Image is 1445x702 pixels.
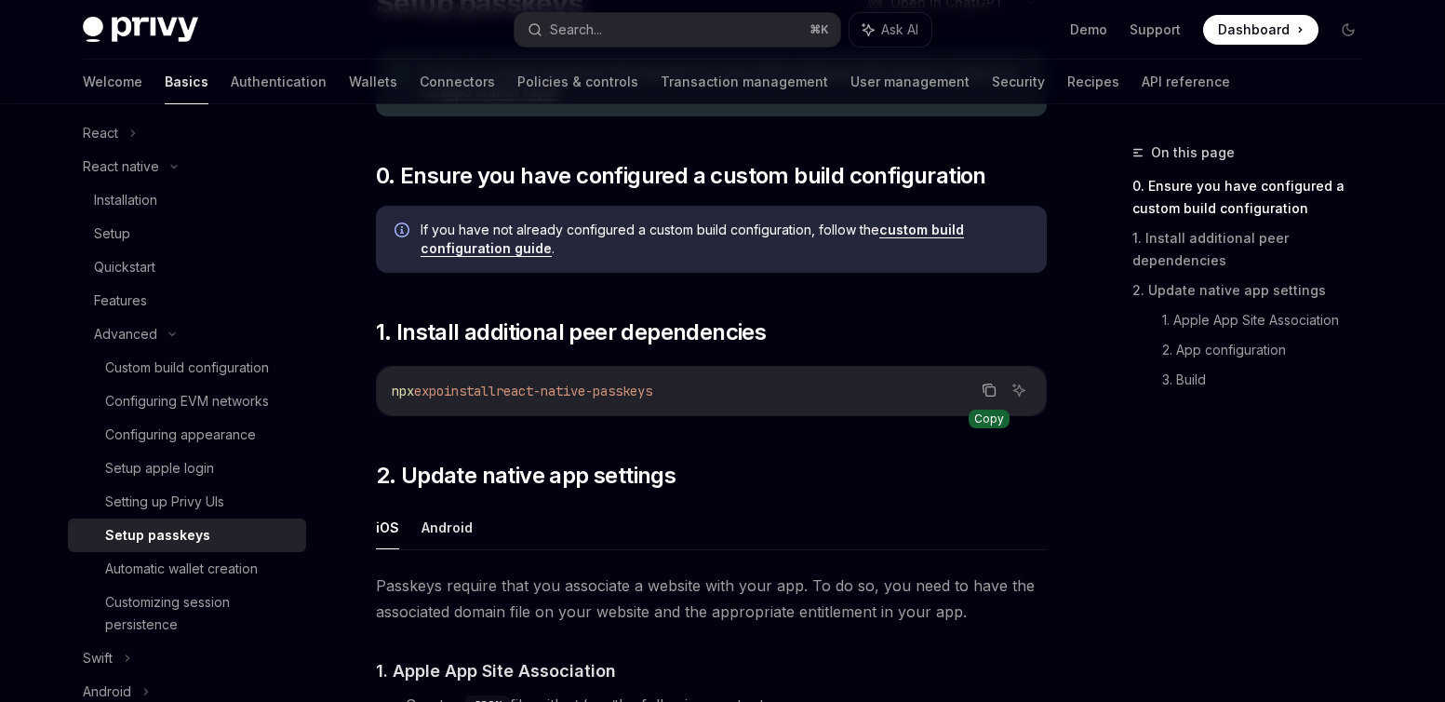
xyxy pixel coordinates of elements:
[977,378,1001,402] button: Copy the contents from the code block
[68,586,306,641] a: Customizing session persistence
[376,658,616,683] span: 1. Apple App Site Association
[105,524,210,547] div: Setup passkeys
[231,60,327,104] a: Authentication
[1218,20,1290,39] span: Dashboard
[83,60,142,104] a: Welcome
[517,60,638,104] a: Policies & controls
[376,317,767,347] span: 1. Install additional peer dependencies
[392,383,414,399] span: npx
[68,217,306,250] a: Setup
[68,284,306,317] a: Features
[105,558,258,580] div: Automatic wallet creation
[105,457,214,479] div: Setup apple login
[68,519,306,552] a: Setup passkeys
[550,19,602,41] div: Search...
[969,410,1010,428] div: Copy
[1151,142,1235,164] span: On this page
[1132,171,1378,223] a: 0. Ensure you have configured a custom build configuration
[68,351,306,385] a: Custom build configuration
[165,60,208,104] a: Basics
[68,485,306,519] a: Setting up Privy UIs
[1142,60,1230,104] a: API reference
[105,591,295,636] div: Customizing session persistence
[992,60,1045,104] a: Security
[68,552,306,586] a: Automatic wallet creation
[68,418,306,452] a: Configuring appearance
[1132,223,1378,276] a: 1. Install additional peer dependencies
[661,60,828,104] a: Transaction management
[881,20,918,39] span: Ask AI
[83,17,198,43] img: dark logo
[414,383,444,399] span: expo
[850,13,931,47] button: Ask AI
[515,13,840,47] button: Search...⌘K
[94,189,157,211] div: Installation
[105,357,269,379] div: Custom build configuration
[1130,20,1181,39] a: Support
[94,223,130,245] div: Setup
[496,383,652,399] span: react-native-passkeys
[68,452,306,485] a: Setup apple login
[421,221,1028,258] span: If you have not already configured a custom build configuration, follow the .
[850,60,970,104] a: User management
[1132,276,1378,305] a: 2. Update native app settings
[444,383,496,399] span: install
[105,424,256,446] div: Configuring appearance
[94,256,155,278] div: Quickstart
[94,290,147,312] div: Features
[105,491,224,513] div: Setting up Privy UIs
[1007,378,1031,402] button: Ask AI
[376,161,986,191] span: 0. Ensure you have configured a custom build configuration
[1333,15,1363,45] button: Toggle dark mode
[1162,305,1378,335] a: 1. Apple App Site Association
[1067,60,1119,104] a: Recipes
[83,155,159,178] div: React native
[809,22,829,37] span: ⌘ K
[68,183,306,217] a: Installation
[376,506,399,549] button: iOS
[1070,20,1107,39] a: Demo
[349,60,397,104] a: Wallets
[1203,15,1318,45] a: Dashboard
[376,573,1047,625] span: Passkeys require that you associate a website with your app. To do so, you need to have the assoc...
[376,461,676,491] span: 2. Update native app settings
[1162,365,1378,395] a: 3. Build
[395,223,413,241] svg: Info
[94,323,157,345] div: Advanced
[420,60,495,104] a: Connectors
[421,506,473,549] button: Android
[68,250,306,284] a: Quickstart
[1162,335,1378,365] a: 2. App configuration
[105,390,269,412] div: Configuring EVM networks
[68,385,306,418] a: Configuring EVM networks
[83,647,113,669] div: Swift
